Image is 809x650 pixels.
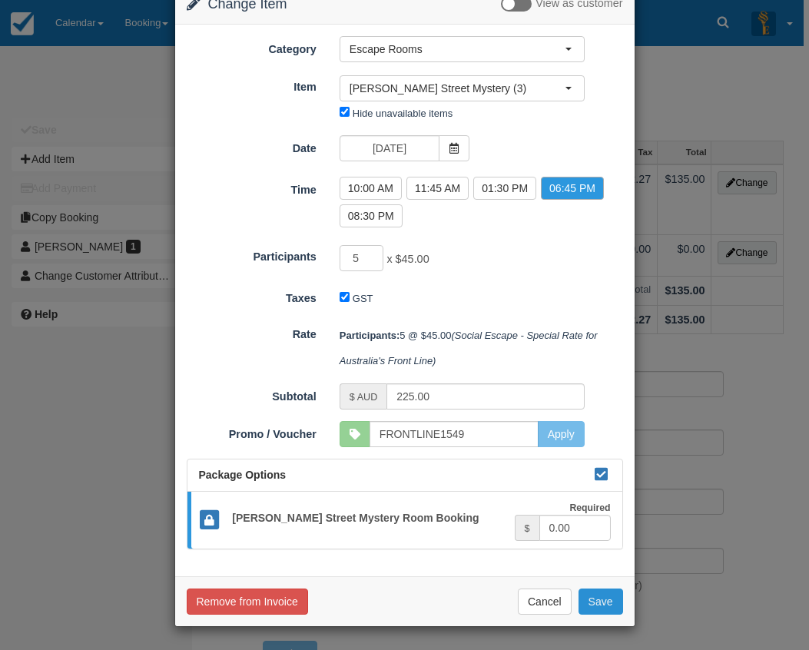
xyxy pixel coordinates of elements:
[340,330,400,341] strong: Participants
[518,589,572,615] button: Cancel
[538,421,585,447] button: Apply
[541,177,604,200] label: 06:45 PM
[386,254,429,266] span: x $45.00
[406,177,469,200] label: 11:45 AM
[175,244,328,265] label: Participants
[340,245,384,271] input: Participants
[220,512,514,524] h5: [PERSON_NAME] Street Mystery Room Booking
[175,285,328,307] label: Taxes
[340,75,585,101] button: [PERSON_NAME] Street Mystery (3)
[340,330,600,366] em: (Social Escape - Special Rate for Australia's Front Line)
[175,135,328,157] label: Date
[353,293,373,304] label: GST
[187,492,622,549] a: [PERSON_NAME] Street Mystery Room Booking Required $
[328,323,635,373] div: 5 @ $45.00
[175,383,328,405] label: Subtotal
[350,392,377,403] small: $ AUD
[525,523,530,534] small: $
[340,36,585,62] button: Escape Rooms
[175,321,328,343] label: Rate
[175,36,328,58] label: Category
[187,589,308,615] button: Remove from Invoice
[569,502,610,513] strong: Required
[340,177,402,200] label: 10:00 AM
[579,589,623,615] button: Save
[199,469,287,481] span: Package Options
[350,41,565,57] span: Escape Rooms
[353,108,453,119] label: Hide unavailable items
[175,177,328,198] label: Time
[350,81,565,96] span: [PERSON_NAME] Street Mystery (3)
[473,177,536,200] label: 01:30 PM
[175,421,328,443] label: Promo / Voucher
[340,204,403,227] label: 08:30 PM
[175,74,328,95] label: Item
